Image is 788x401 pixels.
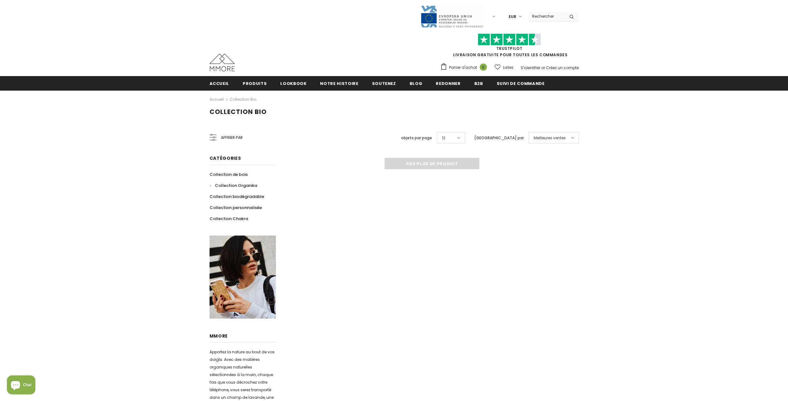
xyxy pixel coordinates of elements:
[210,333,228,339] span: MMORE
[210,54,235,71] img: Cas MMORE
[410,76,423,90] a: Blog
[420,14,483,19] a: Javni Razpis
[495,62,513,73] a: Listes
[210,155,241,161] span: Catégories
[243,81,267,87] span: Produits
[420,5,483,28] img: Javni Razpis
[436,76,460,90] a: Redonner
[210,81,229,87] span: Accueil
[440,36,579,57] span: LIVRAISON GRATUITE POUR TOUTES LES COMMANDES
[210,76,229,90] a: Accueil
[210,194,264,200] span: Collection biodégradable
[210,202,262,213] a: Collection personnalisée
[474,135,524,141] label: [GEOGRAPHIC_DATA] par
[474,76,483,90] a: B2B
[449,64,477,71] span: Panier d'achat
[528,12,565,21] input: Search Site
[497,76,545,90] a: Suivi de commande
[372,76,396,90] a: soutenez
[436,81,460,87] span: Redonner
[210,205,262,211] span: Collection personnalisée
[546,65,579,70] a: Créez un compte
[210,213,248,224] a: Collection Chakra
[210,180,257,191] a: Collection Organika
[210,107,267,116] span: Collection Bio
[320,81,358,87] span: Notre histoire
[210,171,248,177] span: Collection de bois
[442,135,445,141] span: 12
[497,81,545,87] span: Suivi de commande
[478,33,541,46] img: Faites confiance aux étoiles pilotes
[440,63,490,72] a: Panier d'achat 0
[521,65,540,70] a: S'identifier
[509,14,516,20] span: EUR
[496,46,523,51] a: TrustPilot
[221,134,243,141] span: Affiner par
[243,76,267,90] a: Produits
[210,96,224,103] a: Accueil
[372,81,396,87] span: soutenez
[480,63,487,71] span: 0
[503,64,513,71] span: Listes
[280,76,306,90] a: Lookbook
[210,191,264,202] a: Collection biodégradable
[5,375,37,396] inbox-online-store-chat: Shopify online store chat
[230,97,256,102] a: Collection Bio
[534,135,566,141] span: Meilleures ventes
[320,76,358,90] a: Notre histoire
[474,81,483,87] span: B2B
[210,216,248,222] span: Collection Chakra
[541,65,545,70] span: or
[401,135,432,141] label: objets par page
[215,183,257,189] span: Collection Organika
[410,81,423,87] span: Blog
[210,169,248,180] a: Collection de bois
[280,81,306,87] span: Lookbook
